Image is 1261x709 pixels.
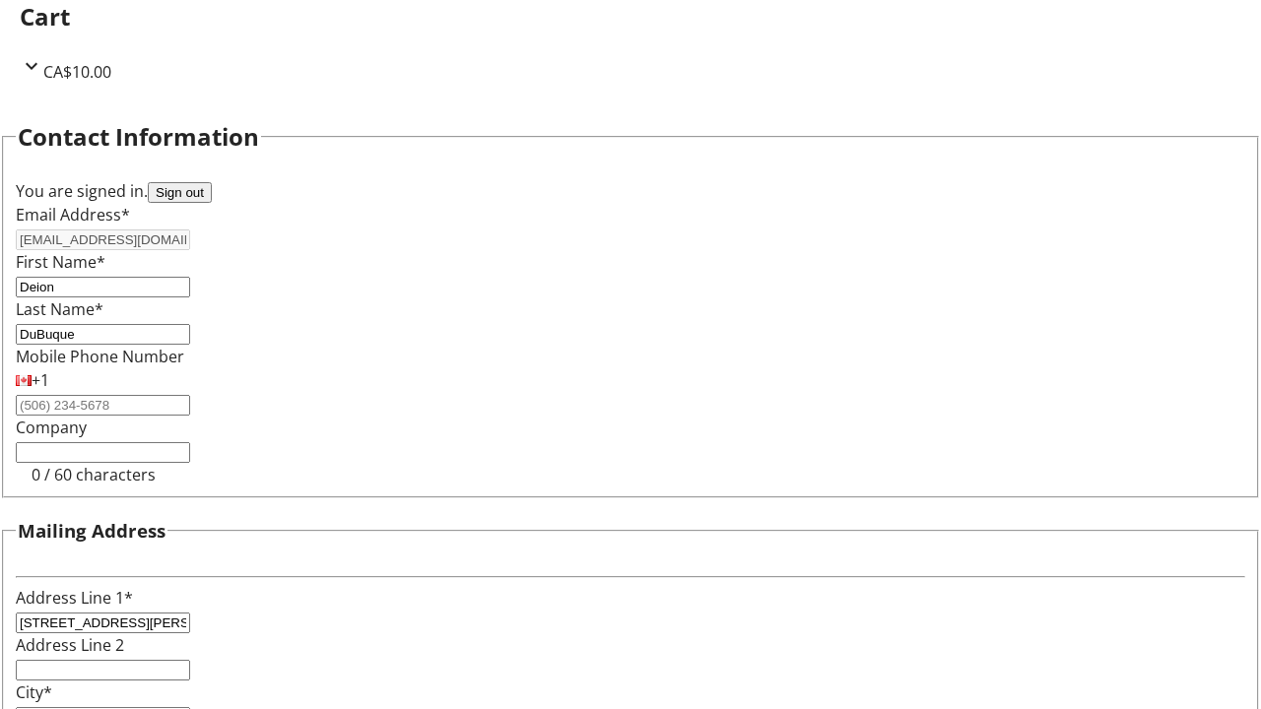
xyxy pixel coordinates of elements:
[16,587,133,609] label: Address Line 1*
[18,119,259,155] h2: Contact Information
[16,251,105,273] label: First Name*
[16,298,103,320] label: Last Name*
[18,517,166,545] h3: Mailing Address
[16,634,124,656] label: Address Line 2
[16,204,130,226] label: Email Address*
[43,61,111,83] span: CA$10.00
[16,417,87,438] label: Company
[32,464,156,485] tr-character-limit: 0 / 60 characters
[16,179,1245,203] div: You are signed in.
[16,395,190,416] input: (506) 234-5678
[16,681,52,703] label: City*
[148,182,212,203] button: Sign out
[16,612,190,633] input: Address
[16,346,184,367] label: Mobile Phone Number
